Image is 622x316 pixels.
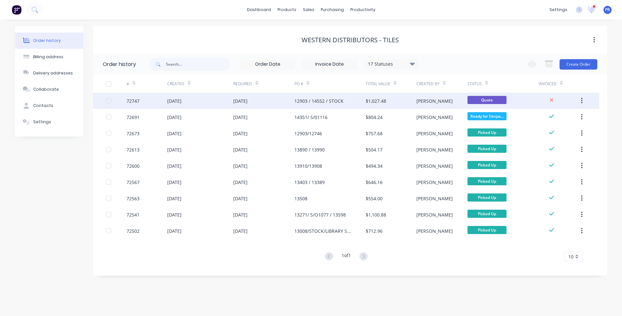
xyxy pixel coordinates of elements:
div: 72747 [127,98,140,104]
a: dashboard [244,5,274,15]
div: [PERSON_NAME] [416,114,453,121]
div: [PERSON_NAME] [416,179,453,186]
span: PR [605,7,610,13]
div: 17 Statuses [364,60,419,68]
div: 72563 [127,195,140,202]
button: Contacts [15,98,83,114]
div: PO # [294,75,366,93]
div: Billing address [33,54,63,60]
button: Order history [15,33,83,49]
div: 13508 [294,195,307,202]
span: Quote [467,96,507,104]
span: Picked Up [467,128,507,137]
input: Search... [166,58,230,71]
div: $712.96 [366,228,383,234]
button: Delivery addresses [15,65,83,81]
div: [PERSON_NAME] [416,146,453,153]
div: Contacts [33,103,53,109]
div: $646.16 [366,179,383,186]
div: Collaborate [33,86,59,92]
div: Created By [416,81,439,87]
div: $1,100.88 [366,211,386,218]
div: [DATE] [167,211,182,218]
div: 72673 [127,130,140,137]
div: PO # [294,81,303,87]
div: Order history [33,38,61,44]
div: Invoiced [539,81,557,87]
div: 14351/ S/01116 [294,114,328,121]
img: Factory [12,5,21,15]
div: [PERSON_NAME] [416,163,453,169]
button: Settings [15,114,83,130]
div: # [127,75,167,93]
div: 72541 [127,211,140,218]
div: Created By [416,75,467,93]
div: [DATE] [167,114,182,121]
div: $494.34 [366,163,383,169]
div: 72613 [127,146,140,153]
input: Invoice Date [302,59,357,69]
input: Order Date [240,59,295,69]
div: Required [233,81,252,87]
span: Picked Up [467,145,507,153]
div: [DATE] [233,195,248,202]
div: Invoiced [539,75,579,93]
div: [DATE] [167,228,182,234]
div: $804.24 [366,114,383,121]
div: 12903/12746 [294,130,322,137]
div: [DATE] [233,98,248,104]
div: Settings [33,119,51,125]
div: [DATE] [233,146,248,153]
span: Picked Up [467,177,507,185]
div: [DATE] [167,98,182,104]
div: Created [167,75,233,93]
div: sales [300,5,318,15]
div: Status [467,81,482,87]
div: 1 of 1 [342,252,351,261]
span: Picked Up [467,161,507,169]
div: [PERSON_NAME] [416,195,453,202]
div: 72691 [127,114,140,121]
button: Create Order [560,59,597,70]
div: [PERSON_NAME] [416,130,453,137]
div: [PERSON_NAME] [416,211,453,218]
div: 13008/STOCK/LIBRARY SAMPLES [294,228,353,234]
div: 13910/13908 [294,163,322,169]
div: 72600 [127,163,140,169]
div: $554.00 [366,195,383,202]
div: [DATE] [167,195,182,202]
span: 10 [568,253,574,260]
div: 13271/ S/O1077 / 13598 [294,211,346,218]
div: 72502 [127,228,140,234]
div: [DATE] [233,130,248,137]
div: [DATE] [233,163,248,169]
span: Picked Up [467,193,507,202]
div: [DATE] [167,130,182,137]
button: Collaborate [15,81,83,98]
div: [DATE] [233,228,248,234]
div: 13403 / 13389 [294,179,325,186]
div: products [274,5,300,15]
div: Created [167,81,184,87]
div: 13890 / 13990 [294,146,325,153]
span: Picked Up [467,210,507,218]
div: settings [546,5,571,15]
div: $1,027.48 [366,98,386,104]
span: Picked Up [467,226,507,234]
div: Western Distributors - Tiles [302,36,399,44]
div: [PERSON_NAME] [416,228,453,234]
div: 12903 / 14552 / STOCK [294,98,344,104]
div: [DATE] [233,211,248,218]
div: [DATE] [233,179,248,186]
div: Delivery addresses [33,70,73,76]
div: 72567 [127,179,140,186]
div: Required [233,75,294,93]
div: Total Value [366,75,416,93]
div: [DATE] [167,146,182,153]
div: $504.17 [366,146,383,153]
button: Billing address [15,49,83,65]
div: productivity [347,5,379,15]
div: [DATE] [233,114,248,121]
span: Ready for Despa... [467,112,507,120]
div: Order history [103,60,136,68]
